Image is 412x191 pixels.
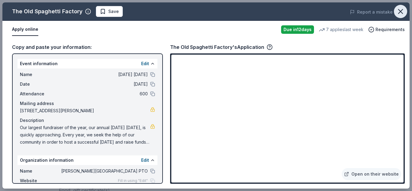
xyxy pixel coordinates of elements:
[96,6,123,17] button: Save
[108,8,119,15] span: Save
[17,155,157,165] div: Organization information
[20,177,60,184] span: Website
[350,8,393,16] button: Report a mistake
[20,81,60,88] span: Date
[376,26,405,33] span: Requirements
[141,157,149,164] button: Edit
[20,167,60,175] span: Name
[141,60,149,67] button: Edit
[170,43,273,51] div: The Old Spaghetti Factory's Application
[118,178,148,183] span: Fill in using "Edit"
[60,167,148,175] span: [PERSON_NAME][GEOGRAPHIC_DATA] PTO
[20,124,150,146] span: Our largest fundraiser of the year, our annual [DATE] [DATE], is quickly approaching. Every year,...
[20,100,155,107] div: Mailing address
[17,59,157,68] div: Event information
[368,26,405,33] button: Requirements
[342,168,401,180] a: Open on their website
[281,25,314,34] div: Due in 12 days
[20,117,155,124] div: Description
[319,26,363,33] div: 7 applies last week
[12,43,163,51] div: Copy and paste your information:
[60,90,148,97] span: 600
[12,7,83,16] div: The Old Spaghetti Factory
[20,71,60,78] span: Name
[20,107,150,114] span: [STREET_ADDRESS][PERSON_NAME]
[20,90,60,97] span: Attendance
[60,71,148,78] span: [DATE] [DATE]
[60,81,148,88] span: [DATE]
[12,23,38,36] button: Apply online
